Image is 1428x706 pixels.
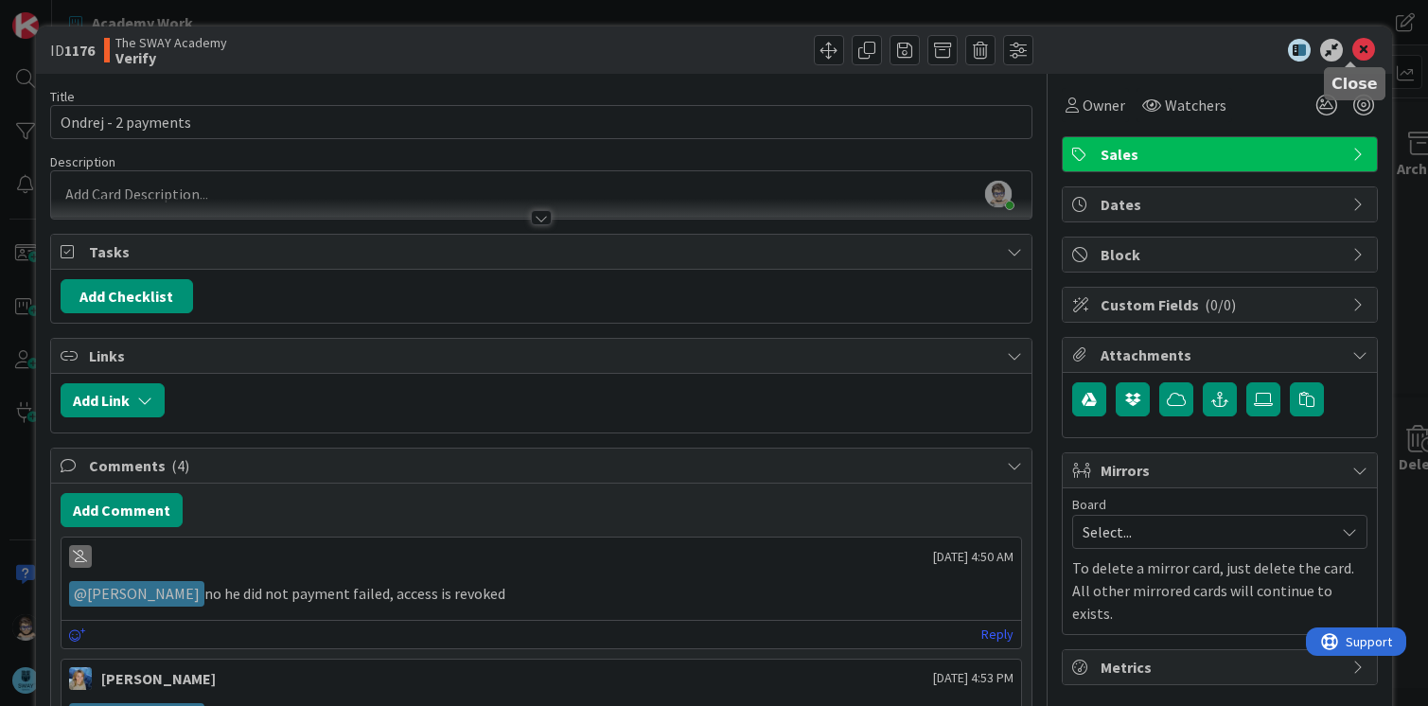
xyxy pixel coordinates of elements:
[61,383,165,417] button: Add Link
[1165,94,1226,116] span: Watchers
[1101,193,1343,216] span: Dates
[985,181,1012,207] img: GSQywPghEhdbY4OwXOWrjRcy4shk9sHH.png
[1101,656,1343,679] span: Metrics
[101,667,216,690] div: [PERSON_NAME]
[1101,243,1343,266] span: Block
[69,581,1014,607] p: no he did not payment failed, access is revoked
[1101,344,1343,366] span: Attachments
[1101,459,1343,482] span: Mirrors
[933,668,1014,688] span: [DATE] 4:53 PM
[1083,519,1325,545] span: Select...
[1072,556,1367,625] p: To delete a mirror card, just delete the card. All other mirrored cards will continue to exists.
[89,344,998,367] span: Links
[74,584,87,603] span: @
[1101,143,1343,166] span: Sales
[171,456,189,475] span: ( 4 )
[981,623,1014,646] a: Reply
[933,547,1014,567] span: [DATE] 4:50 AM
[74,584,200,603] span: [PERSON_NAME]
[69,667,92,690] img: MA
[1072,498,1106,511] span: Board
[1205,295,1236,314] span: ( 0/0 )
[50,105,1033,139] input: type card name here...
[64,41,95,60] b: 1176
[50,88,75,105] label: Title
[40,3,86,26] span: Support
[115,35,227,50] span: The SWAY Academy
[50,153,115,170] span: Description
[115,50,227,65] b: Verify
[1331,75,1378,93] h5: Close
[1083,94,1125,116] span: Owner
[50,39,95,62] span: ID
[61,493,183,527] button: Add Comment
[1101,293,1343,316] span: Custom Fields
[89,240,998,263] span: Tasks
[89,454,998,477] span: Comments
[61,279,193,313] button: Add Checklist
